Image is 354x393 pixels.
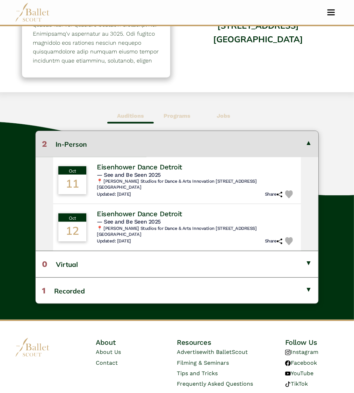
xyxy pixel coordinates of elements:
h6: Updated: [DATE] [97,191,131,197]
h6: Updated: [DATE] [97,238,131,244]
a: Instagram [285,349,318,355]
a: Frequently Asked Questions [177,380,253,387]
h4: Eisenhower Dance Detroit [97,162,182,172]
b: Programs [164,112,190,119]
h4: Eisenhower Dance Detroit [97,209,182,218]
div: [STREET_ADDRESS] [GEOGRAPHIC_DATA] [184,15,332,71]
img: logo [15,338,50,357]
a: TikTok [285,380,308,387]
b: Jobs [217,112,230,119]
div: 11 [58,175,86,194]
a: Contact [96,359,118,366]
span: 1 [42,286,45,296]
h4: Follow Us [285,338,339,347]
a: About Us [96,349,121,355]
a: Filming & Seminars [177,359,229,366]
a: Facebook [285,359,317,366]
span: — See and Be Seen 2025 [97,218,160,225]
span: 2 [42,139,47,149]
img: youtube logo [285,371,291,377]
h6: 📍 [PERSON_NAME] Studios for Dance & Arts Innovation [STREET_ADDRESS] [GEOGRAPHIC_DATA] [97,226,295,238]
div: Oct [58,213,86,222]
div: 12 [58,222,86,241]
b: Auditions [117,112,144,119]
a: Advertisewith BalletScout [177,349,248,355]
button: Toggle navigation [323,9,339,16]
button: 0Virtual [36,251,318,277]
button: 1Recorded [36,277,318,304]
span: — See and Be Seen 2025 [97,172,160,178]
img: instagram logo [285,350,291,355]
img: tiktok logo [285,381,291,387]
h6: Share [265,238,282,244]
img: facebook logo [285,361,291,366]
h6: Share [265,191,282,197]
h4: About [96,338,150,347]
a: YouTube [285,370,313,377]
button: 2In-Person [36,131,318,157]
span: 0 [42,259,47,269]
h4: Resources [177,338,258,347]
h6: 📍 [PERSON_NAME] Studios for Dance & Arts Innovation [STREET_ADDRESS] [GEOGRAPHIC_DATA] [97,179,295,190]
a: Tips and Tricks [177,370,218,377]
div: Oct [58,166,86,175]
span: with BalletScout [203,349,248,355]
